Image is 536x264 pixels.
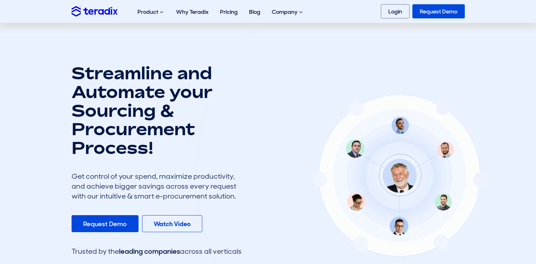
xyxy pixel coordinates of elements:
[266,1,310,23] div: Company
[119,247,180,256] span: leading companies
[72,6,118,16] img: Teradix logo
[243,1,266,23] a: Blog
[170,1,214,23] a: Why Teradix
[412,4,465,18] a: Request Demo
[214,1,243,23] a: Pricing
[132,1,170,23] div: Product
[142,215,202,232] a: Watch Video
[72,171,242,201] div: Get control of your spend, maximize productivity, and achieve bigger savings across every request...
[72,215,139,232] a: Request Demo
[154,220,191,228] b: Watch Video
[72,64,242,157] h1: Streamline and Automate your Sourcing & Procurement Process!
[72,246,242,256] div: Trusted by the across all verticals
[381,4,410,18] a: Login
